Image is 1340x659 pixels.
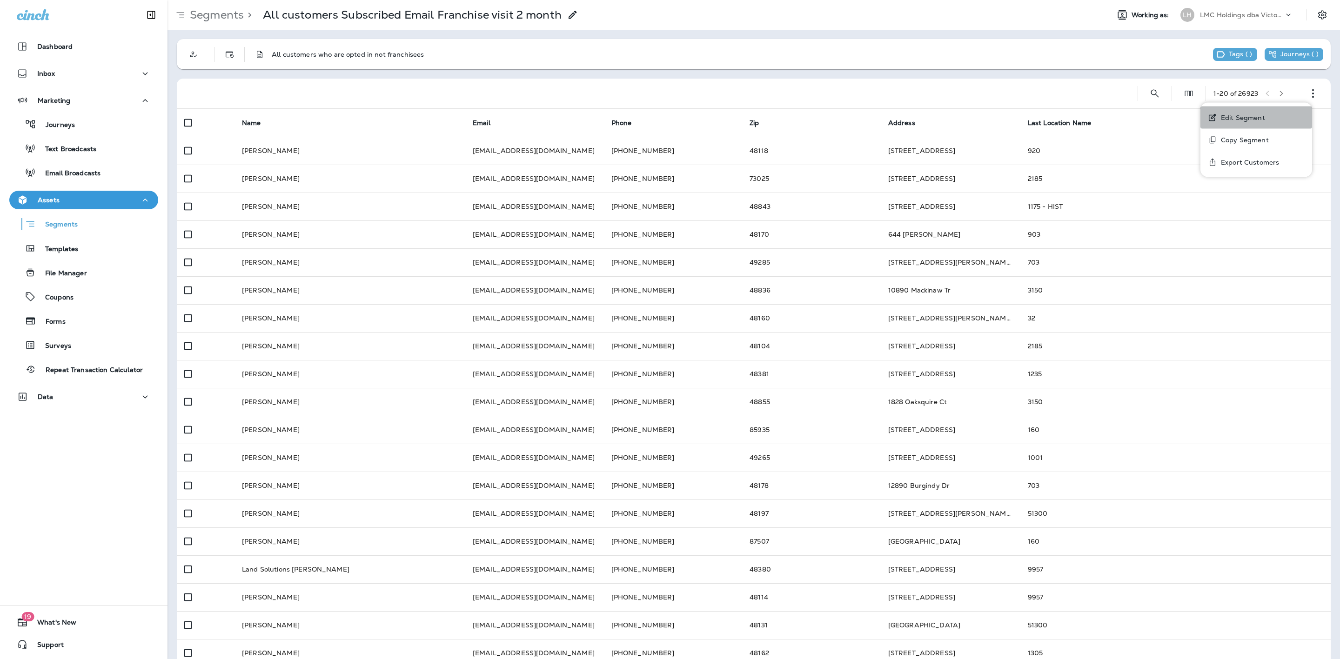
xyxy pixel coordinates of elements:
[234,611,465,639] td: [PERSON_NAME]
[881,137,1020,165] td: [STREET_ADDRESS]
[1020,332,1331,360] td: 2185
[604,388,743,416] td: [PHONE_NUMBER]
[234,332,465,360] td: [PERSON_NAME]
[9,139,158,158] button: Text Broadcasts
[9,239,158,258] button: Templates
[250,45,269,64] button: Description
[263,8,562,22] p: All customers Subscribed Email Franchise visit 2 month
[234,499,465,527] td: [PERSON_NAME]
[881,165,1020,193] td: [STREET_ADDRESS]
[186,8,244,22] p: Segments
[9,311,158,331] button: Forms
[881,248,1020,276] td: [STREET_ADDRESS][PERSON_NAME]
[1200,107,1312,129] button: Edit Segment
[465,304,604,332] td: [EMAIL_ADDRESS][DOMAIN_NAME]
[1020,360,1331,388] td: 1235
[1020,137,1331,165] td: 920
[28,619,76,630] span: What's New
[36,293,74,302] p: Coupons
[611,119,632,127] span: Phone
[234,137,465,165] td: [PERSON_NAME]
[234,248,465,276] td: [PERSON_NAME]
[36,220,78,230] p: Segments
[1020,499,1331,527] td: 51300
[742,388,881,416] td: 48855
[1217,159,1279,166] p: Export Customers
[742,360,881,388] td: 48381
[9,635,158,654] button: Support
[234,444,465,472] td: [PERSON_NAME]
[465,276,604,304] td: [EMAIL_ADDRESS][DOMAIN_NAME]
[38,97,70,104] p: Marketing
[9,359,158,379] button: Repeat Transaction Calculator
[881,416,1020,444] td: [STREET_ADDRESS]
[1020,248,1331,276] td: 703
[742,444,881,472] td: 49265
[1020,416,1331,444] td: 160
[234,165,465,193] td: [PERSON_NAME]
[465,220,604,248] td: [EMAIL_ADDRESS][DOMAIN_NAME]
[881,499,1020,527] td: [STREET_ADDRESS][PERSON_NAME]
[234,388,465,416] td: [PERSON_NAME]
[742,248,881,276] td: 49285
[881,220,1020,248] td: 644 [PERSON_NAME]
[465,248,604,276] td: [EMAIL_ADDRESS][DOMAIN_NAME]
[234,472,465,499] td: [PERSON_NAME]
[234,416,465,444] td: [PERSON_NAME]
[881,276,1020,304] td: 10890 Mackinaw Tr
[750,119,759,127] span: Zip
[742,527,881,555] td: 87507
[244,8,252,22] p: >
[1020,304,1331,332] td: 32
[604,248,743,276] td: [PHONE_NUMBER]
[881,304,1020,332] td: [STREET_ADDRESS][PERSON_NAME]
[604,611,743,639] td: [PHONE_NUMBER]
[1146,84,1164,103] button: Search Segments
[1213,48,1257,61] div: This segment has no tags
[1020,527,1331,555] td: 160
[465,165,604,193] td: [EMAIL_ADDRESS][DOMAIN_NAME]
[1180,8,1194,22] div: LH
[881,332,1020,360] td: [STREET_ADDRESS]
[881,555,1020,583] td: [STREET_ADDRESS]
[742,555,881,583] td: 48380
[1179,84,1198,103] button: Edit Fields
[21,612,34,621] span: 19
[604,137,743,165] td: [PHONE_NUMBER]
[1265,48,1323,61] div: This segment is not used in any journeys
[9,191,158,209] button: Assets
[881,583,1020,611] td: [STREET_ADDRESS]
[1314,7,1331,23] button: Settings
[881,444,1020,472] td: [STREET_ADDRESS]
[242,119,261,127] span: Name
[9,335,158,355] button: Surveys
[36,342,71,351] p: Surveys
[888,119,915,127] span: Address
[28,641,64,652] span: Support
[36,269,87,278] p: File Manager
[604,220,743,248] td: [PHONE_NUMBER]
[1020,388,1331,416] td: 3150
[1020,444,1331,472] td: 1001
[881,360,1020,388] td: [STREET_ADDRESS]
[604,332,743,360] td: [PHONE_NUMBER]
[1020,611,1331,639] td: 51300
[1200,11,1284,19] p: LMC Holdings dba Victory Lane Quick Oil Change
[881,388,1020,416] td: 1828 Oaksquire Ct
[465,416,604,444] td: [EMAIL_ADDRESS][DOMAIN_NAME]
[881,527,1020,555] td: [GEOGRAPHIC_DATA]
[742,499,881,527] td: 48197
[742,304,881,332] td: 48160
[9,287,158,306] button: Coupons
[465,527,604,555] td: [EMAIL_ADDRESS][DOMAIN_NAME]
[465,332,604,360] td: [EMAIL_ADDRESS][DOMAIN_NAME]
[465,583,604,611] td: [EMAIL_ADDRESS][DOMAIN_NAME]
[1020,555,1331,583] td: 9957
[9,64,158,83] button: Inbox
[184,45,203,64] button: Customer Only
[9,91,158,110] button: Marketing
[742,472,881,499] td: 48178
[742,193,881,220] td: 48843
[465,360,604,388] td: [EMAIL_ADDRESS][DOMAIN_NAME]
